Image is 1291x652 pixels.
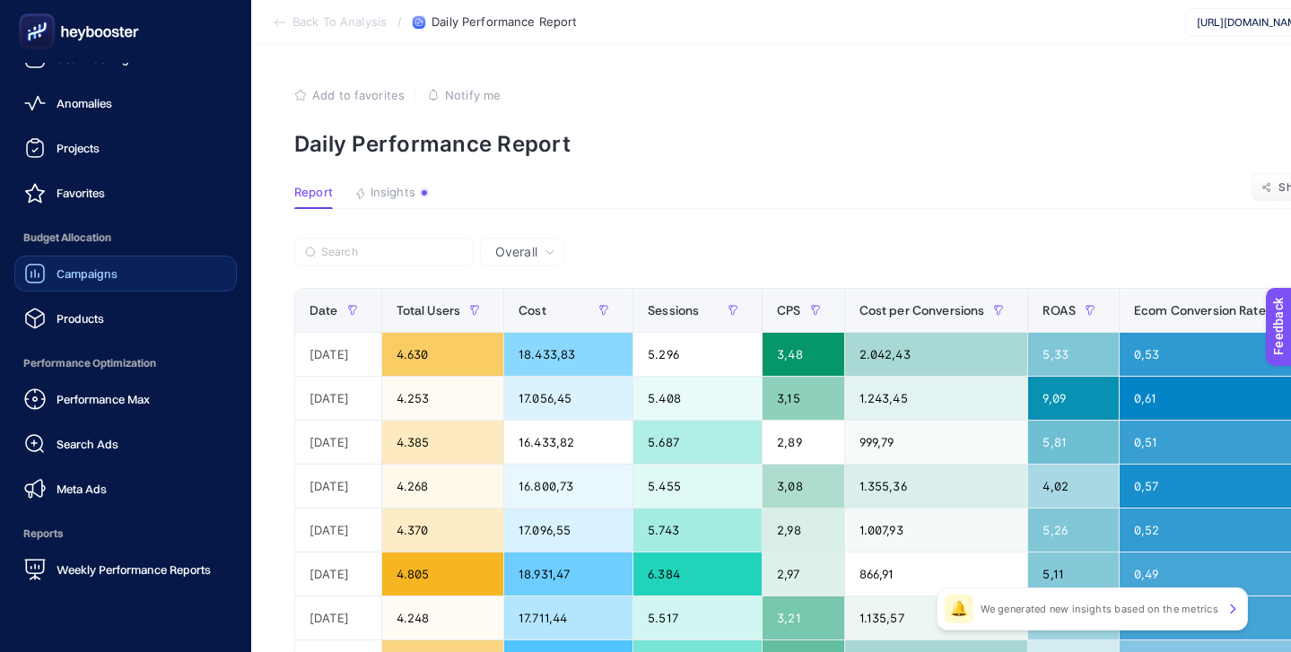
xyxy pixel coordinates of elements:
[57,392,150,406] span: Performance Max
[981,602,1218,616] p: We generated new insights based on the metrics
[1028,421,1119,464] div: 5,81
[504,333,632,376] div: 18.433,83
[1028,333,1119,376] div: 5,33
[371,186,415,200] span: Insights
[382,421,504,464] div: 4.385
[763,421,843,464] div: 2,89
[14,426,237,462] a: Search Ads
[310,303,338,317] span: Date
[633,465,762,508] div: 5.455
[1028,552,1119,595] div: 5,11
[14,130,237,166] a: Projects
[295,509,381,552] div: [DATE]
[14,300,237,336] a: Products
[777,303,800,317] span: CPS
[763,333,843,376] div: 3,48
[382,596,504,639] div: 4.248
[504,596,632,639] div: 17.711,44
[11,5,68,20] span: Feedback
[519,303,546,317] span: Cost
[14,471,237,507] a: Meta Ads
[14,381,237,417] a: Performance Max
[845,552,1028,595] div: 866,91
[504,509,632,552] div: 17.096,55
[295,596,381,639] div: [DATE]
[382,377,504,420] div: 4.253
[57,437,118,451] span: Search Ads
[633,509,762,552] div: 5.743
[763,377,843,420] div: 3,15
[1028,509,1119,552] div: 5,26
[295,552,381,595] div: [DATE]
[633,333,762,376] div: 5.296
[57,96,112,110] span: Anomalies
[633,377,762,420] div: 5.408
[295,421,381,464] div: [DATE]
[57,311,104,326] span: Products
[1042,303,1076,317] span: ROAS
[57,266,118,281] span: Campaigns
[763,552,843,595] div: 2,97
[845,465,1028,508] div: 1.355,36
[845,509,1028,552] div: 1.007,93
[292,15,387,30] span: Back To Analysis
[1028,465,1119,508] div: 4,02
[1134,303,1266,317] span: Ecom Conversion Rate
[57,482,107,496] span: Meta Ads
[14,345,237,381] span: Performance Optimization
[945,595,973,623] div: 🔔
[397,303,461,317] span: Total Users
[14,85,237,121] a: Anomalies
[504,552,632,595] div: 18.931,47
[504,377,632,420] div: 17.056,45
[14,516,237,552] span: Reports
[1028,377,1119,420] div: 9,09
[648,303,699,317] span: Sessions
[295,333,381,376] div: [DATE]
[397,14,402,29] span: /
[504,465,632,508] div: 16.800,73
[495,243,537,261] span: Overall
[14,220,237,256] span: Budget Allocation
[504,421,632,464] div: 16.433,82
[312,88,405,102] span: Add to favorites
[633,552,762,595] div: 6.384
[859,303,985,317] span: Cost per Conversions
[294,186,333,200] span: Report
[445,88,501,102] span: Notify me
[845,377,1028,420] div: 1.243,45
[763,509,843,552] div: 2,98
[845,333,1028,376] div: 2.042,43
[382,552,504,595] div: 4.805
[382,509,504,552] div: 4.370
[321,246,463,259] input: Search
[382,465,504,508] div: 4.268
[763,596,843,639] div: 3,21
[382,333,504,376] div: 4.630
[432,15,577,30] span: Daily Performance Report
[57,186,105,200] span: Favorites
[427,88,501,102] button: Notify me
[14,175,237,211] a: Favorites
[845,596,1028,639] div: 1.135,57
[14,552,237,587] a: Weekly Performance Reports
[14,256,237,291] a: Campaigns
[763,465,843,508] div: 3,08
[57,141,100,155] span: Projects
[633,596,762,639] div: 5.517
[295,465,381,508] div: [DATE]
[633,421,762,464] div: 5.687
[295,377,381,420] div: [DATE]
[845,421,1028,464] div: 999,79
[294,88,405,102] button: Add to favorites
[57,562,211,577] span: Weekly Performance Reports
